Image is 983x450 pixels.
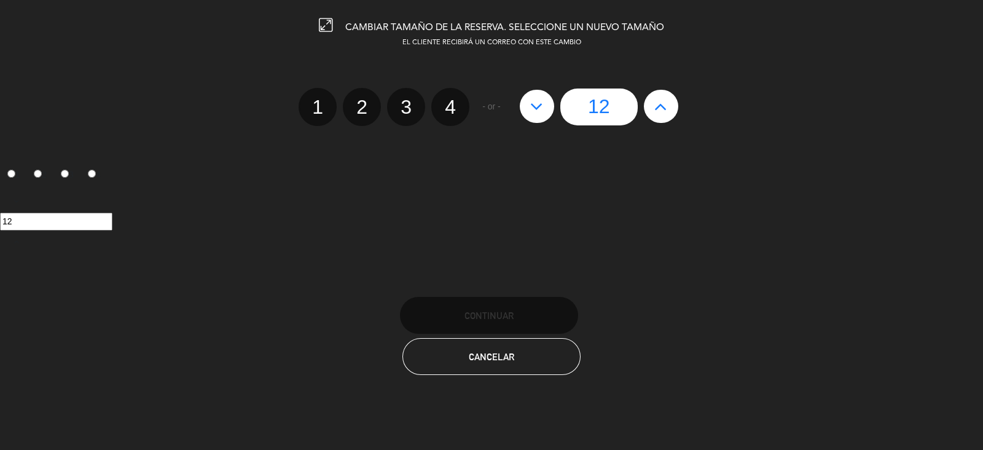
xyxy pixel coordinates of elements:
[343,88,381,126] label: 2
[402,338,581,375] button: Cancelar
[400,297,578,334] button: Continuar
[34,170,42,178] input: 2
[387,88,425,126] label: 3
[469,352,514,362] span: Cancelar
[482,100,501,114] span: - or -
[80,165,108,186] label: 4
[61,170,69,178] input: 3
[464,310,514,321] span: Continuar
[345,23,664,33] span: CAMBIAR TAMAÑO DE LA RESERVA. SELECCIONE UN NUEVO TAMAÑO
[27,165,54,186] label: 2
[54,165,81,186] label: 3
[88,170,96,178] input: 4
[402,39,581,46] span: EL CLIENTE RECIBIRÁ UN CORREO CON ESTE CAMBIO
[431,88,469,126] label: 4
[7,170,15,178] input: 1
[299,88,337,126] label: 1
